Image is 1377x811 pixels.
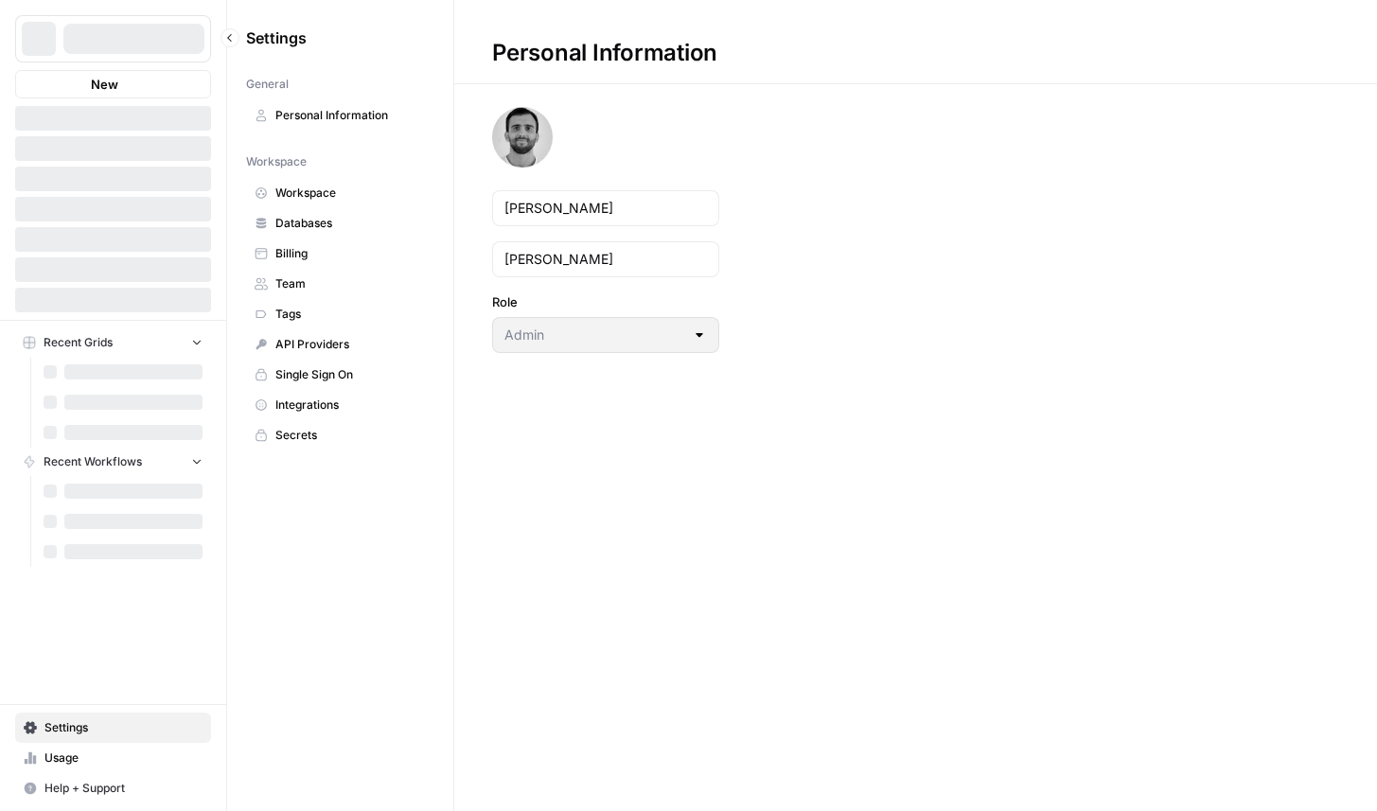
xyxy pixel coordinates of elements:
[246,269,434,299] a: Team
[15,743,211,773] a: Usage
[246,329,434,360] a: API Providers
[275,185,426,202] span: Workspace
[15,773,211,803] button: Help + Support
[44,749,203,767] span: Usage
[454,38,755,68] div: Personal Information
[91,75,118,94] span: New
[246,153,307,170] span: Workspace
[44,453,142,470] span: Recent Workflows
[246,100,434,131] a: Personal Information
[275,306,426,323] span: Tags
[275,427,426,444] span: Secrets
[246,208,434,238] a: Databases
[246,420,434,450] a: Secrets
[275,215,426,232] span: Databases
[275,336,426,353] span: API Providers
[492,292,719,311] label: Role
[44,334,113,351] span: Recent Grids
[15,448,211,476] button: Recent Workflows
[275,245,426,262] span: Billing
[246,390,434,420] a: Integrations
[275,107,426,124] span: Personal Information
[246,26,307,49] span: Settings
[15,70,211,98] button: New
[275,275,426,292] span: Team
[246,360,434,390] a: Single Sign On
[246,299,434,329] a: Tags
[246,238,434,269] a: Billing
[275,397,426,414] span: Integrations
[246,76,289,93] span: General
[44,719,203,736] span: Settings
[15,713,211,743] a: Settings
[44,780,203,797] span: Help + Support
[492,107,553,167] img: avatar
[275,366,426,383] span: Single Sign On
[15,328,211,357] button: Recent Grids
[246,178,434,208] a: Workspace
